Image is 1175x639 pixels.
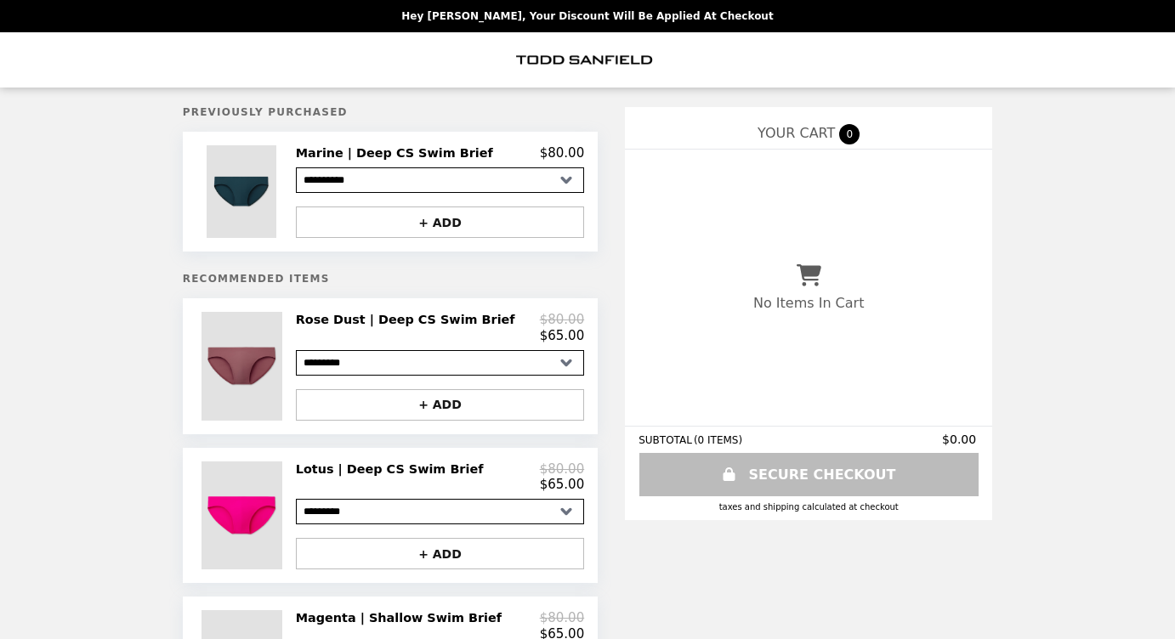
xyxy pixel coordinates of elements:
[753,295,864,311] p: No Items In Cart
[540,610,585,625] p: $80.00
[296,167,584,193] select: Select a product variant
[694,434,742,446] span: ( 0 ITEMS )
[839,124,860,144] span: 0
[296,389,584,421] button: + ADD
[516,42,659,77] img: Brand Logo
[296,206,584,238] button: + ADD
[639,502,979,512] div: Taxes and Shipping calculated at checkout
[942,433,979,446] span: $0.00
[296,610,508,625] h2: Magenta | Shallow Swim Brief
[540,477,585,492] p: $65.00
[296,538,584,569] button: + ADD
[401,10,773,22] p: Hey [PERSON_NAME], your discount will be applied at checkout
[183,106,598,118] h5: Previously Purchased
[183,273,598,285] h5: Recommended Items
[207,145,281,238] img: Marine | Deep CS Swim Brief
[296,145,500,161] h2: Marine | Deep CS Swim Brief
[296,350,584,376] select: Select a product variant
[296,499,584,524] select: Select a product variant
[296,461,491,477] h2: Lotus | Deep CS Swim Brief
[758,125,835,141] span: YOUR CART
[202,461,287,569] img: Lotus | Deep CS Swim Brief
[540,312,585,327] p: $80.00
[639,434,694,446] span: SUBTOTAL
[202,312,287,420] img: Rose Dust | Deep CS Swim Brief
[540,328,585,343] p: $65.00
[540,461,585,477] p: $80.00
[296,312,522,327] h2: Rose Dust | Deep CS Swim Brief
[540,145,585,161] p: $80.00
